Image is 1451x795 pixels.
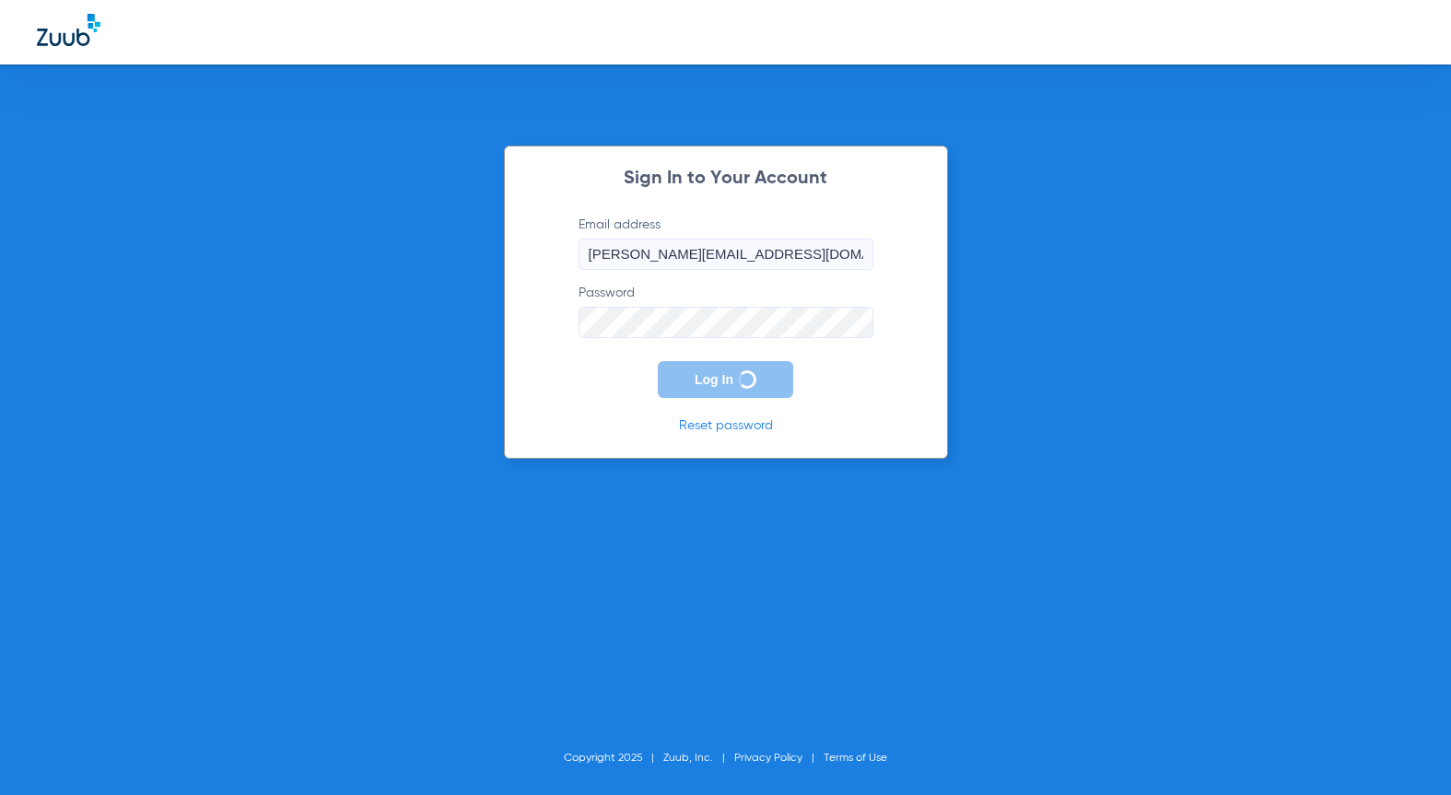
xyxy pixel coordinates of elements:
li: Copyright 2025 [564,749,663,767]
a: Reset password [679,419,773,432]
input: Email address [579,239,873,270]
input: Password [579,307,873,338]
span: Log In [695,372,733,387]
button: Log In [658,361,793,398]
a: Terms of Use [824,753,887,764]
img: Zuub Logo [37,14,100,46]
label: Password [579,284,873,338]
li: Zuub, Inc. [663,749,734,767]
h2: Sign In to Your Account [551,170,901,188]
label: Email address [579,216,873,270]
a: Privacy Policy [734,753,802,764]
